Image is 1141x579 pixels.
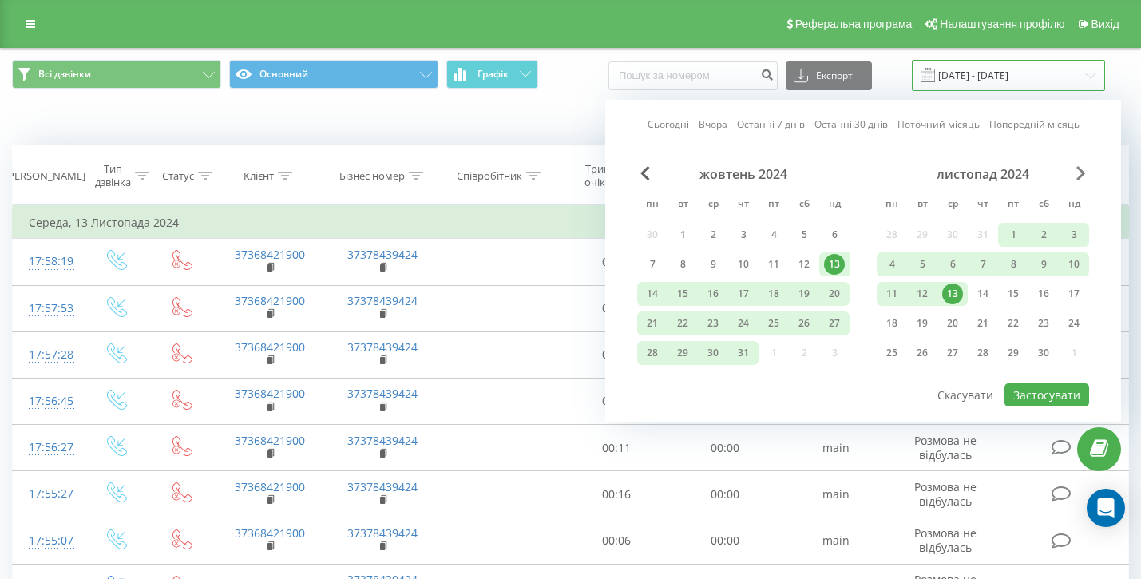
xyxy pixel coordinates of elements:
div: 15 [1003,284,1024,304]
td: 00:16 [561,285,670,331]
div: 17:57:28 [29,339,66,371]
div: 13 [824,254,845,275]
td: 00:16 [561,471,670,518]
div: 22 [672,313,693,334]
div: пн 28 жовт 2024 р. [637,341,668,365]
a: 37378439424 [347,433,418,448]
div: ср 30 жовт 2024 р. [698,341,728,365]
div: 2 [1033,224,1054,245]
div: вт 8 жовт 2024 р. [668,252,698,276]
div: 18 [763,284,784,304]
div: 15 [672,284,693,304]
div: пн 25 лист 2024 р. [877,341,907,365]
div: вт 22 жовт 2024 р. [668,311,698,335]
div: 20 [824,284,845,304]
div: нд 13 жовт 2024 р. [819,252,850,276]
div: 17:55:27 [29,478,66,510]
div: 5 [912,254,933,275]
div: сб 9 лист 2024 р. [1028,252,1059,276]
td: 00:11 [561,425,670,471]
span: Розмова не відбулась [914,479,977,509]
input: Пошук за номером [608,61,778,90]
abbr: п’ятниця [762,193,786,217]
div: ср 16 жовт 2024 р. [698,282,728,306]
div: 7 [973,254,993,275]
abbr: п’ятниця [1001,193,1025,217]
div: 26 [794,313,814,334]
div: 28 [973,343,993,363]
div: пт 1 лист 2024 р. [998,223,1028,247]
div: 6 [942,254,963,275]
div: вт 15 жовт 2024 р. [668,282,698,306]
div: ср 6 лист 2024 р. [937,252,968,276]
a: Вчора [699,117,727,132]
div: 12 [912,284,933,304]
abbr: вівторок [671,193,695,217]
a: 37368421900 [235,525,305,541]
div: вт 5 лист 2024 р. [907,252,937,276]
a: Останні 30 днів [814,117,888,132]
div: чт 21 лист 2024 р. [968,311,998,335]
div: Статус [162,169,194,183]
abbr: неділя [1062,193,1086,217]
div: 17:58:19 [29,246,66,277]
a: 37368421900 [235,339,305,355]
div: 17 [733,284,754,304]
abbr: середа [701,193,725,217]
td: 00:00 [671,471,779,518]
a: Сьогодні [648,117,689,132]
div: чт 17 жовт 2024 р. [728,282,759,306]
a: Попередній місяць [989,117,1080,132]
abbr: понеділок [880,193,904,217]
button: Графік [446,60,538,89]
div: листопад 2024 [877,166,1089,182]
a: Останні 7 днів [737,117,805,132]
div: 27 [824,313,845,334]
div: пн 11 лист 2024 р. [877,282,907,306]
div: 7 [642,254,663,275]
div: 23 [1033,313,1054,334]
div: нд 17 лист 2024 р. [1059,282,1089,306]
div: пн 7 жовт 2024 р. [637,252,668,276]
td: main [779,518,893,564]
div: 11 [882,284,902,304]
div: нд 6 жовт 2024 р. [819,223,850,247]
div: 19 [912,313,933,334]
abbr: четвер [731,193,755,217]
div: ср 9 жовт 2024 р. [698,252,728,276]
div: пт 15 лист 2024 р. [998,282,1028,306]
a: 37378439424 [347,293,418,308]
div: сб 19 жовт 2024 р. [789,282,819,306]
div: 20 [942,313,963,334]
div: ср 23 жовт 2024 р. [698,311,728,335]
a: 37368421900 [235,247,305,262]
td: 00:06 [561,518,670,564]
div: 8 [1003,254,1024,275]
a: 37368421900 [235,433,305,448]
div: пн 18 лист 2024 р. [877,311,907,335]
a: 37378439424 [347,247,418,262]
div: сб 26 жовт 2024 р. [789,311,819,335]
div: 5 [794,224,814,245]
span: Налаштування профілю [940,18,1064,30]
div: Співробітник [457,169,522,183]
div: пн 4 лист 2024 р. [877,252,907,276]
div: нд 10 лист 2024 р. [1059,252,1089,276]
div: 21 [642,313,663,334]
a: Поточний місяць [897,117,980,132]
div: 4 [882,254,902,275]
div: 1 [1003,224,1024,245]
div: пт 25 жовт 2024 р. [759,311,789,335]
div: Клієнт [244,169,274,183]
td: Середа, 13 Листопада 2024 [13,207,1129,239]
span: Next Month [1076,166,1086,180]
abbr: вівторок [910,193,934,217]
abbr: неділя [822,193,846,217]
div: чт 14 лист 2024 р. [968,282,998,306]
span: Графік [477,69,509,80]
div: чт 28 лист 2024 р. [968,341,998,365]
div: 21 [973,313,993,334]
div: вт 26 лист 2024 р. [907,341,937,365]
td: 00:16 [561,378,670,424]
a: 37378439424 [347,479,418,494]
